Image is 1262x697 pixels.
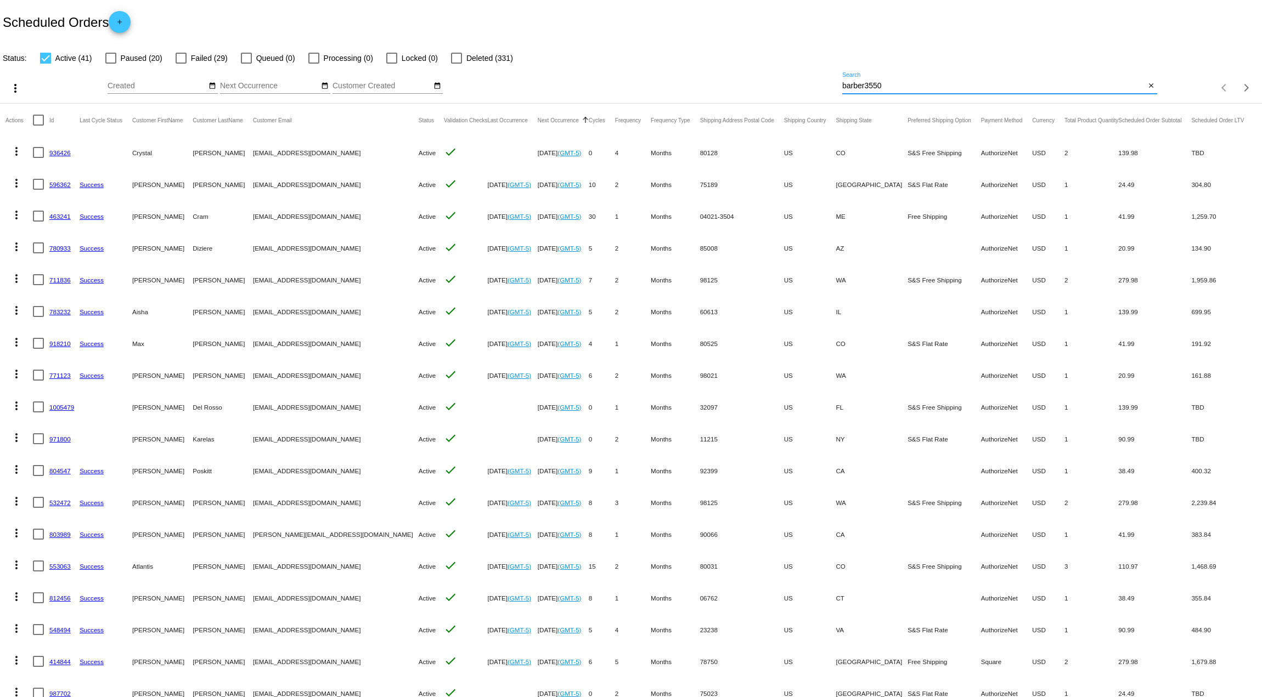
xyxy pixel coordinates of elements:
button: Change sorting for ShippingPostcode [700,117,774,123]
button: Clear [1146,81,1157,92]
mat-cell: AuthorizeNet [981,168,1033,200]
mat-cell: 38.49 [1118,455,1191,486]
mat-cell: 3 [615,486,651,518]
mat-cell: Months [651,455,700,486]
a: 803989 [49,531,71,538]
input: Next Occurrence [220,82,319,90]
mat-cell: USD [1032,264,1064,296]
a: (GMT-5) [508,213,531,220]
mat-cell: [DATE] [487,232,537,264]
mat-cell: [PERSON_NAME] [193,359,253,391]
mat-cell: US [784,518,836,550]
mat-cell: AuthorizeNet [981,391,1033,423]
mat-cell: 1 [1064,168,1118,200]
mat-cell: [PERSON_NAME] [132,359,193,391]
mat-cell: [PERSON_NAME] [132,232,193,264]
mat-cell: 1 [615,327,651,359]
mat-cell: US [784,327,836,359]
mat-cell: 1 [615,391,651,423]
mat-cell: [DATE] [487,486,537,518]
mat-cell: [PERSON_NAME] [132,200,193,232]
mat-cell: 1 [1064,359,1118,391]
button: Change sorting for NextOccurrenceUtc [538,117,579,123]
mat-cell: Months [651,486,700,518]
mat-icon: more_vert [10,399,23,412]
mat-cell: 2 [1064,264,1118,296]
mat-cell: 80128 [700,137,784,168]
mat-cell: US [784,137,836,168]
mat-cell: Months [651,137,700,168]
mat-cell: [EMAIL_ADDRESS][DOMAIN_NAME] [253,137,419,168]
mat-cell: 8 [589,518,615,550]
a: (GMT-5) [557,181,581,188]
mat-cell: Months [651,200,700,232]
mat-cell: AuthorizeNet [981,137,1033,168]
mat-icon: date_range [433,82,441,90]
mat-cell: Poskitt [193,455,253,486]
mat-cell: ME [836,200,908,232]
mat-cell: US [784,296,836,327]
mat-icon: more_vert [10,177,23,190]
mat-cell: AZ [836,232,908,264]
mat-cell: 98125 [700,264,784,296]
button: Change sorting for CustomerEmail [253,117,292,123]
mat-cell: USD [1032,359,1064,391]
a: Success [80,276,104,284]
mat-icon: more_vert [10,495,23,508]
mat-cell: US [784,200,836,232]
mat-cell: Aisha [132,296,193,327]
mat-cell: 0 [589,391,615,423]
a: (GMT-5) [508,308,531,315]
mat-cell: 1,259.70 [1191,200,1254,232]
button: Change sorting for LastProcessingCycleId [80,117,122,123]
mat-cell: 98125 [700,486,784,518]
mat-cell: Crystal [132,137,193,168]
mat-cell: 6 [589,359,615,391]
mat-cell: Free Shipping [908,200,981,232]
a: (GMT-5) [508,245,531,252]
a: (GMT-5) [508,340,531,347]
mat-cell: WA [836,359,908,391]
mat-cell: 75189 [700,168,784,200]
a: (GMT-5) [557,499,581,506]
mat-cell: 5 [589,232,615,264]
mat-cell: 191.92 [1191,327,1254,359]
mat-cell: [DATE] [538,200,589,232]
a: 463241 [49,213,71,220]
button: Change sorting for Subtotal [1118,117,1181,123]
mat-cell: 1 [615,518,651,550]
mat-cell: S&S Flat Rate [908,168,981,200]
mat-cell: AuthorizeNet [981,455,1033,486]
a: Success [80,308,104,315]
mat-cell: CO [836,327,908,359]
mat-cell: TBD [1191,137,1254,168]
mat-cell: 41.99 [1118,327,1191,359]
a: Success [80,372,104,379]
mat-cell: 92399 [700,455,784,486]
mat-cell: [DATE] [538,327,589,359]
mat-cell: Months [651,232,700,264]
mat-cell: [DATE] [487,455,537,486]
mat-cell: 90066 [700,518,784,550]
a: Success [80,467,104,474]
mat-cell: [EMAIL_ADDRESS][DOMAIN_NAME] [253,296,419,327]
mat-cell: [DATE] [538,486,589,518]
mat-icon: more_vert [10,463,23,476]
mat-cell: [EMAIL_ADDRESS][DOMAIN_NAME] [253,359,419,391]
mat-icon: date_range [321,82,329,90]
a: Success [80,245,104,252]
button: Change sorting for LastOccurrenceUtc [487,117,527,123]
mat-cell: 30 [589,200,615,232]
mat-cell: 80525 [700,327,784,359]
mat-cell: [GEOGRAPHIC_DATA] [836,168,908,200]
mat-cell: Months [651,423,700,455]
button: Change sorting for CustomerFirstName [132,117,183,123]
a: (GMT-5) [557,308,581,315]
mat-cell: [DATE] [487,296,537,327]
mat-cell: [EMAIL_ADDRESS][DOMAIN_NAME] [253,391,419,423]
mat-cell: S&S Free Shipping [908,391,981,423]
mat-cell: 1 [1064,423,1118,455]
mat-icon: more_vert [10,431,23,444]
a: 1005479 [49,404,74,411]
mat-cell: USD [1032,327,1064,359]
